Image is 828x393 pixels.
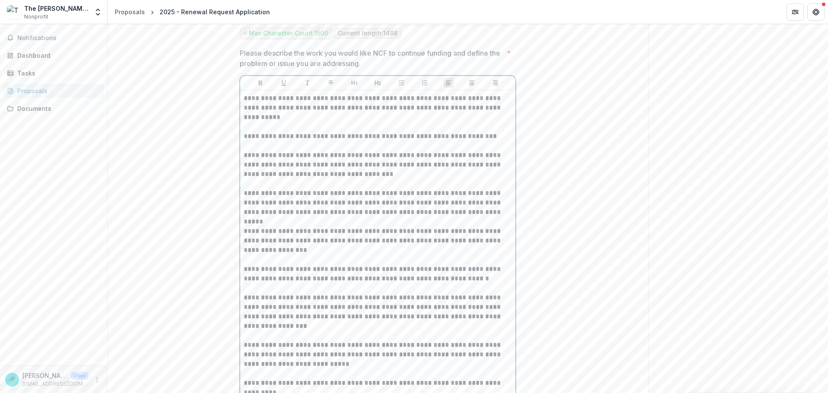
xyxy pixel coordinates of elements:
[17,51,97,60] div: Dashboard
[279,78,289,88] button: Underline
[9,377,16,382] div: Jacqui Patterson
[490,78,501,88] button: Align Right
[443,78,454,88] button: Align Left
[249,30,328,37] p: Max Character Count: 1500
[115,7,145,16] div: Proposals
[111,6,273,18] nav: breadcrumb
[7,5,21,19] img: The Chisholm Legacy Project Inc
[807,3,825,21] button: Get Help
[17,104,97,113] div: Documents
[24,4,88,13] div: The [PERSON_NAME] Legacy Project Inc
[302,78,313,88] button: Italicize
[326,78,336,88] button: Strike
[467,78,477,88] button: Align Center
[373,78,383,88] button: Heading 2
[787,3,804,21] button: Partners
[92,374,102,385] button: More
[71,372,88,380] p: User
[160,7,270,16] div: 2025 - Renewal Request Application
[3,66,104,80] a: Tasks
[24,13,48,21] span: Nonprofit
[338,30,398,37] p: Current length: 1498
[240,48,503,69] p: Please describe the work you would like NCF to continue funding and define the problem or issue y...
[17,35,100,42] span: Notifications
[3,48,104,63] a: Dashboard
[3,84,104,98] a: Proposals
[3,101,104,116] a: Documents
[396,78,407,88] button: Bullet List
[111,6,148,18] a: Proposals
[349,78,360,88] button: Heading 1
[22,380,88,388] p: [EMAIL_ADDRESS][DOMAIN_NAME]
[3,31,104,45] button: Notifications
[22,371,67,380] p: [PERSON_NAME]
[92,3,104,21] button: Open entity switcher
[255,78,266,88] button: Bold
[17,86,97,95] div: Proposals
[420,78,430,88] button: Ordered List
[17,69,97,78] div: Tasks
